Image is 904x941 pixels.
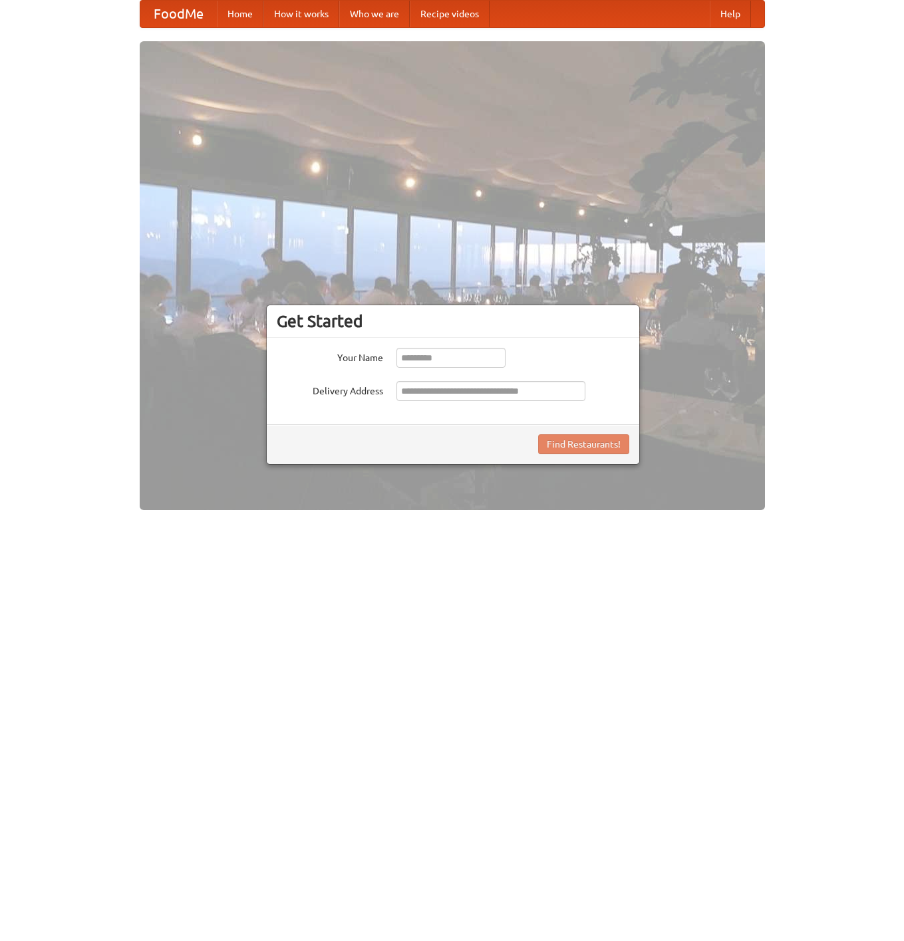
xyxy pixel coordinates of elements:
[140,1,217,27] a: FoodMe
[277,381,383,398] label: Delivery Address
[410,1,490,27] a: Recipe videos
[263,1,339,27] a: How it works
[217,1,263,27] a: Home
[538,434,629,454] button: Find Restaurants!
[710,1,751,27] a: Help
[339,1,410,27] a: Who we are
[277,311,629,331] h3: Get Started
[277,348,383,364] label: Your Name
